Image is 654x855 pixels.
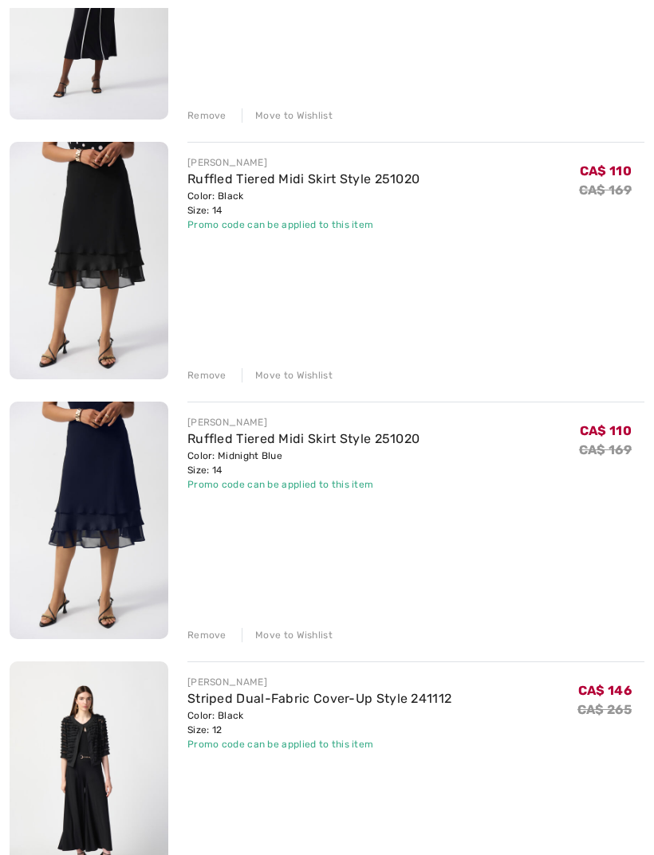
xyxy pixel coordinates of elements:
[242,368,333,382] div: Move to Wishlist
[579,442,632,457] s: CA$ 169
[187,189,420,218] div: Color: Black Size: 14
[10,402,168,639] img: Ruffled Tiered Midi Skirt Style 251020
[187,218,420,232] div: Promo code can be applied to this item
[187,155,420,170] div: [PERSON_NAME]
[187,368,227,382] div: Remove
[10,142,168,379] img: Ruffled Tiered Midi Skirt Style 251020
[187,708,451,737] div: Color: Black Size: 12
[187,449,420,477] div: Color: Midnight Blue Size: 14
[187,675,451,689] div: [PERSON_NAME]
[187,691,451,706] a: Striped Dual-Fabric Cover-Up Style 241112
[187,431,420,446] a: Ruffled Tiered Midi Skirt Style 251020
[579,182,632,198] s: CA$ 169
[187,108,227,123] div: Remove
[187,415,420,429] div: [PERSON_NAME]
[187,477,420,492] div: Promo code can be applied to this item
[580,163,632,178] span: CA$ 110
[242,628,333,642] div: Move to Wishlist
[187,171,420,186] a: Ruffled Tiered Midi Skirt Style 251020
[187,737,451,751] div: Promo code can be applied to this item
[578,683,632,698] span: CA$ 146
[580,423,632,438] span: CA$ 110
[577,702,632,717] s: CA$ 265
[242,108,333,123] div: Move to Wishlist
[187,628,227,642] div: Remove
